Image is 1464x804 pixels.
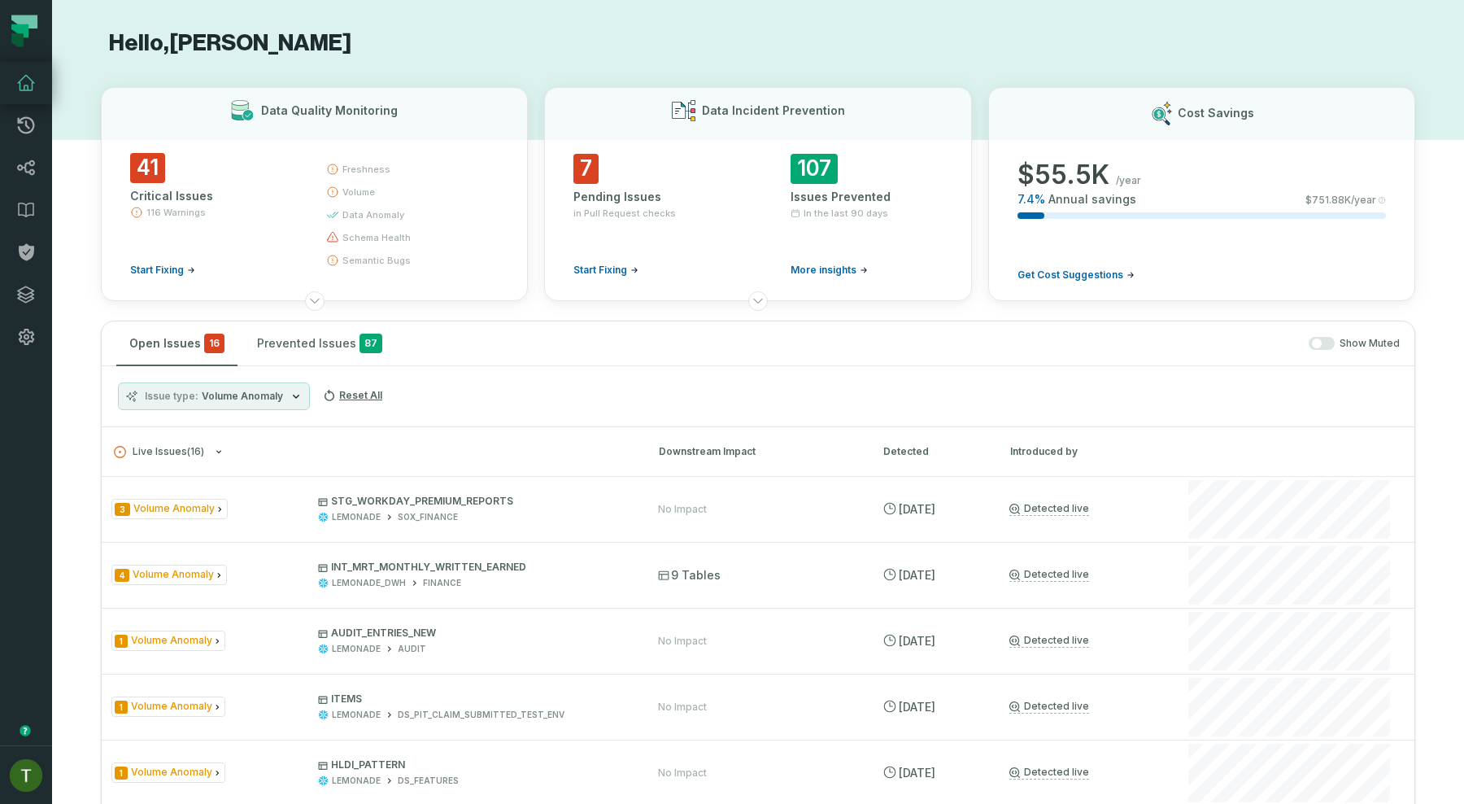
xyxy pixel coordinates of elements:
span: Issue Type [111,631,225,651]
div: No Impact [658,767,707,780]
span: Severity [115,503,130,516]
div: LEMONADE [332,643,381,655]
span: volume [342,186,375,199]
span: $ 55.5K [1017,159,1109,191]
button: Prevented Issues [244,321,395,365]
relative-time: Sep 1, 2025, 10:26 PM GMT+3 [899,568,935,582]
button: Data Quality Monitoring41Critical Issues116 WarningsStart Fixingfreshnessvolumedata anomalyschema... [101,87,528,301]
a: Detected live [1009,502,1089,516]
a: Start Fixing [573,264,638,277]
span: Severity [115,701,128,714]
span: Issue Type [111,762,225,783]
button: Cost Savings$55.5K/year7.4%Annual savings$751.88K/yearGet Cost Suggestions [988,87,1415,301]
button: Open Issues [116,321,237,365]
img: avatar of Tomer Galun [10,759,42,792]
p: STG_WORKDAY_PREMIUM_REPORTS [318,495,629,508]
span: freshness [342,163,390,176]
button: Issue typeVolume Anomaly [118,382,310,410]
span: Issue Type [111,499,228,519]
a: More insights [791,264,868,277]
div: SOX_FINANCE [398,511,458,523]
a: Detected live [1009,766,1089,780]
button: Reset All [316,382,389,409]
div: Downstream Impact [659,444,854,459]
span: 9 Tables [658,567,721,583]
h3: Cost Savings [1178,105,1254,121]
span: in Pull Request checks [573,207,676,220]
a: Detected live [1009,568,1089,582]
p: HLDI_PATTERN [318,758,629,771]
span: Annual savings [1048,191,1136,208]
span: 107 [791,154,838,184]
p: AUDIT_ENTRIES_NEW [318,627,629,640]
div: AUDIT [398,643,426,655]
span: 7.4 % [1017,191,1045,208]
span: critical issues and errors combined [204,334,224,353]
a: Start Fixing [130,264,195,277]
div: Tooltip anchor [18,723,33,738]
span: Severity [115,635,128,648]
div: DS_FEATURES [398,775,459,787]
button: Live Issues(16) [114,446,630,458]
h3: Data Incident Prevention [702,103,845,119]
span: 41 [130,153,165,183]
span: Severity [115,569,129,582]
span: 7 [573,154,599,184]
span: More insights [791,264,856,277]
div: LEMONADE [332,709,381,721]
div: Show Muted [402,337,1400,351]
span: Issue type [145,390,198,403]
relative-time: Sep 2, 2025, 1:26 AM GMT+3 [899,502,935,516]
span: $ 751.88K /year [1305,194,1376,207]
div: LEMONADE [332,775,381,787]
span: 87 [359,334,382,353]
span: Get Cost Suggestions [1017,269,1123,282]
h1: Hello, [PERSON_NAME] [101,29,1415,58]
a: Get Cost Suggestions [1017,269,1135,282]
div: Issues Prevented [791,189,943,205]
h3: Data Quality Monitoring [261,103,398,119]
span: Volume Anomaly [202,390,283,403]
span: /year [1116,174,1141,187]
div: No Impact [658,503,707,516]
div: Detected [883,444,981,459]
span: Issue Type [111,697,225,717]
p: ITEMS [318,693,629,706]
span: data anomaly [342,208,404,221]
button: Data Incident Prevention7Pending Issuesin Pull Request checksStart Fixing107Issues PreventedIn th... [544,87,971,301]
relative-time: Sep 1, 2025, 4:36 PM GMT+3 [899,766,935,780]
div: LEMONADE_DWH [332,577,406,589]
relative-time: Sep 1, 2025, 10:26 PM GMT+3 [899,634,935,648]
div: Pending Issues [573,189,725,205]
a: Detected live [1009,634,1089,648]
div: No Impact [658,635,707,648]
a: Detected live [1009,700,1089,714]
div: LEMONADE [332,511,381,523]
div: Introduced by [1010,444,1157,459]
span: schema health [342,231,411,244]
span: Severity [115,767,128,780]
span: 116 Warnings [146,206,206,219]
span: Live Issues ( 16 ) [114,446,204,458]
span: Start Fixing [573,264,627,277]
span: Issue Type [111,565,227,585]
div: No Impact [658,701,707,714]
div: FINANCE [423,577,461,589]
relative-time: Sep 1, 2025, 7:28 PM GMT+3 [899,700,935,714]
span: In the last 90 days [804,207,888,220]
div: DS_PIT_CLAIM_SUBMITTED_TEST_ENV [398,709,564,721]
span: Start Fixing [130,264,184,277]
div: Critical Issues [130,188,297,204]
p: INT_MRT_MONTHLY_WRITTEN_EARNED [318,561,629,574]
span: semantic bugs [342,254,411,267]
